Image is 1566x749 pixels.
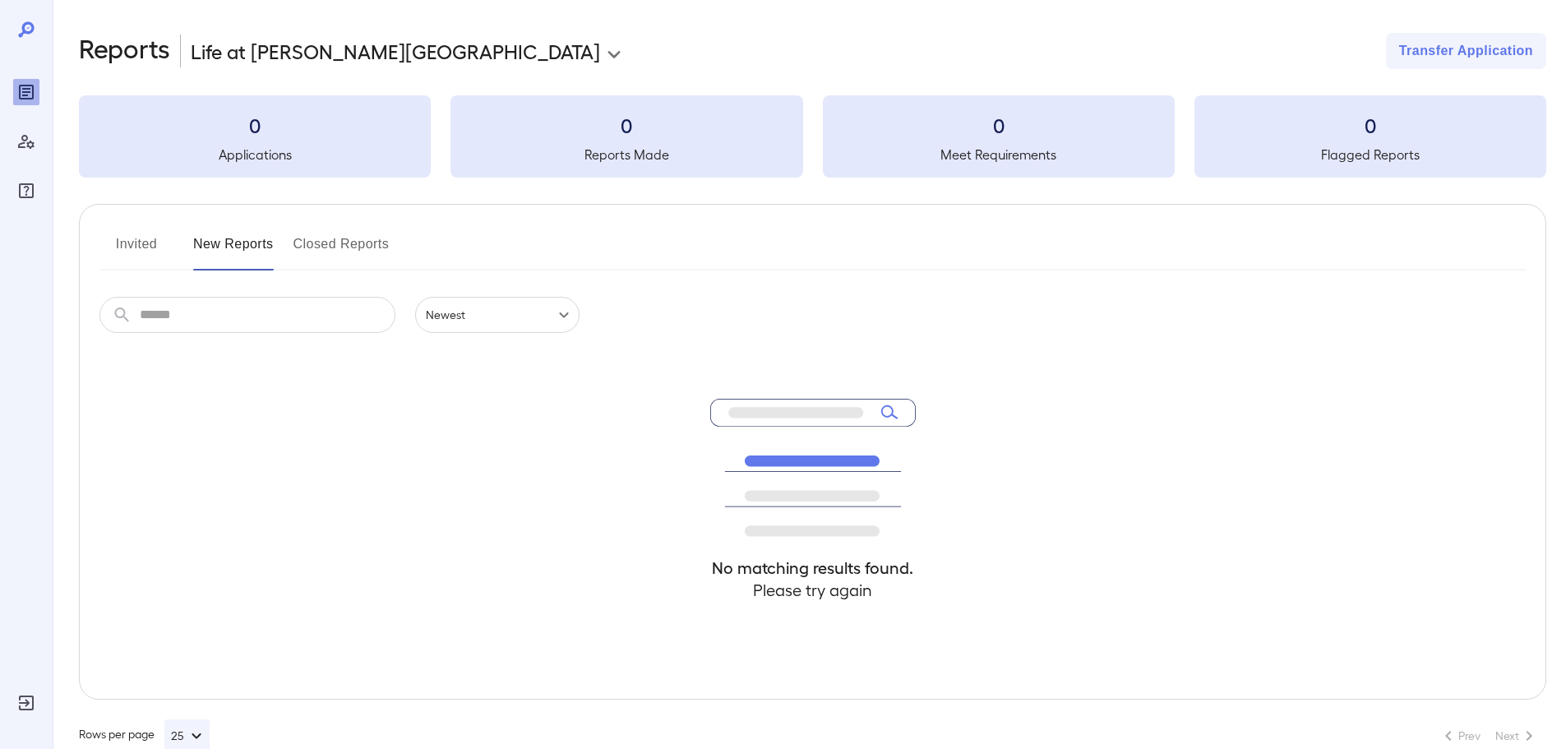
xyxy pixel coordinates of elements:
[710,579,916,601] h4: Please try again
[99,231,173,270] button: Invited
[1194,145,1546,164] h5: Flagged Reports
[79,95,1546,178] summary: 0Applications0Reports Made0Meet Requirements0Flagged Reports
[1194,112,1546,138] h3: 0
[415,297,580,333] div: Newest
[1431,723,1546,749] nav: pagination navigation
[193,231,274,270] button: New Reports
[191,38,600,64] p: Life at [PERSON_NAME][GEOGRAPHIC_DATA]
[450,112,802,138] h3: 0
[13,178,39,204] div: FAQ
[1386,33,1546,69] button: Transfer Application
[79,145,431,164] h5: Applications
[710,557,916,579] h4: No matching results found.
[823,145,1175,164] h5: Meet Requirements
[823,112,1175,138] h3: 0
[450,145,802,164] h5: Reports Made
[79,33,170,69] h2: Reports
[13,690,39,716] div: Log Out
[293,231,390,270] button: Closed Reports
[13,79,39,105] div: Reports
[79,112,431,138] h3: 0
[13,128,39,155] div: Manage Users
